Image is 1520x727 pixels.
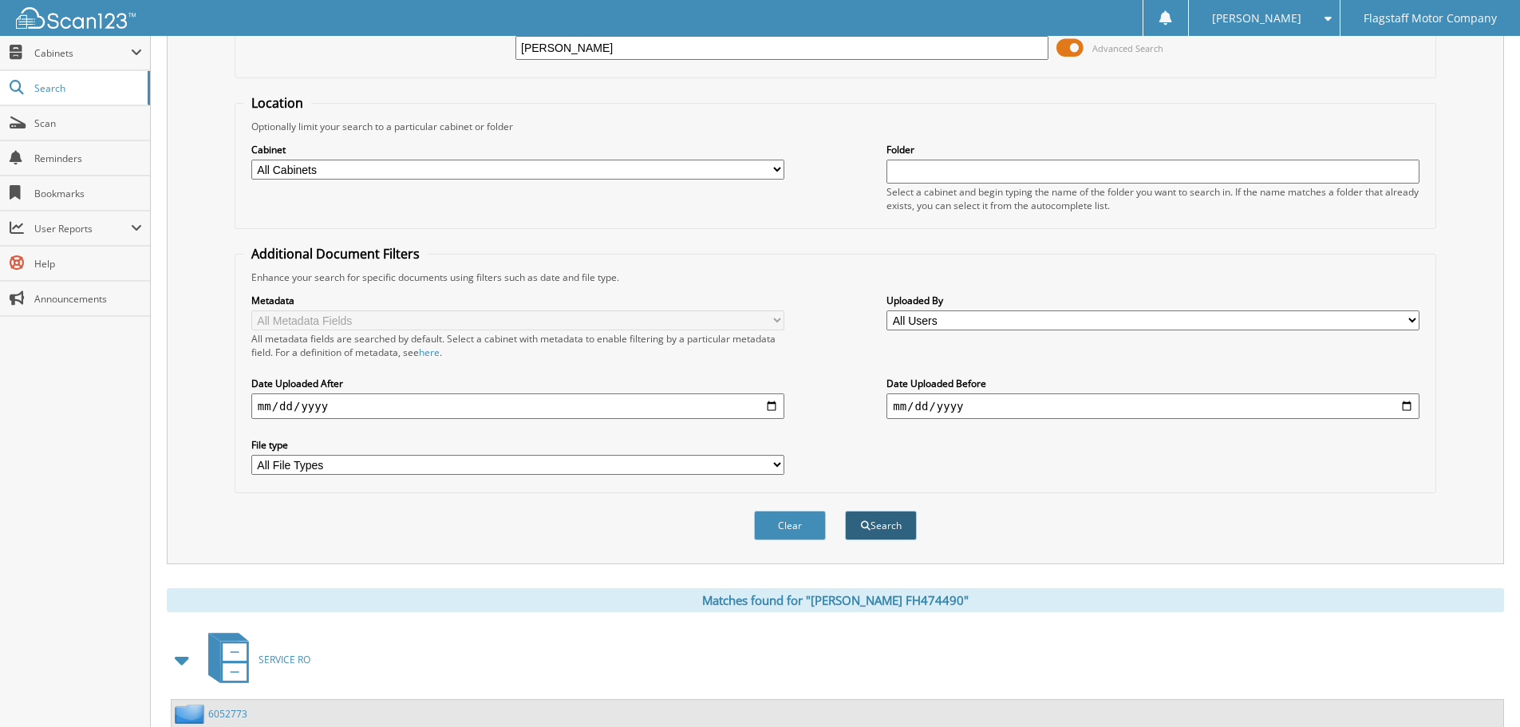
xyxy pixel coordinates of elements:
label: Date Uploaded After [251,377,784,390]
iframe: Chat Widget [1440,650,1520,727]
span: Scan [34,117,142,130]
span: User Reports [34,222,131,235]
div: Enhance your search for specific documents using filters such as date and file type. [243,271,1427,284]
span: Announcements [34,292,142,306]
span: Cabinets [34,46,131,60]
label: Cabinet [251,143,784,156]
div: Select a cabinet and begin typing the name of the folder you want to search in. If the name match... [886,185,1419,212]
label: Folder [886,143,1419,156]
img: scan123-logo-white.svg [16,7,136,29]
legend: Location [243,94,311,112]
img: folder2.png [175,704,208,724]
label: Uploaded By [886,294,1419,307]
input: start [251,393,784,419]
span: Bookmarks [34,187,142,200]
span: Flagstaff Motor Company [1364,14,1497,23]
input: end [886,393,1419,419]
button: Clear [754,511,826,540]
legend: Additional Document Filters [243,245,428,263]
a: 6052773 [208,707,247,721]
a: here [419,346,440,359]
span: Reminders [34,152,142,165]
label: Date Uploaded Before [886,377,1419,390]
span: Advanced Search [1092,42,1163,54]
div: All metadata fields are searched by default. Select a cabinet with metadata to enable filtering b... [251,332,784,359]
span: SERVICE RO [259,653,310,666]
a: SERVICE RO [199,628,310,691]
div: Matches found for "[PERSON_NAME] FH474490" [167,588,1504,612]
span: Search [34,81,140,95]
label: File type [251,438,784,452]
span: [PERSON_NAME] [1212,14,1301,23]
button: Search [845,511,917,540]
span: Help [34,257,142,271]
label: Metadata [251,294,784,307]
div: Optionally limit your search to a particular cabinet or folder [243,120,1427,133]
